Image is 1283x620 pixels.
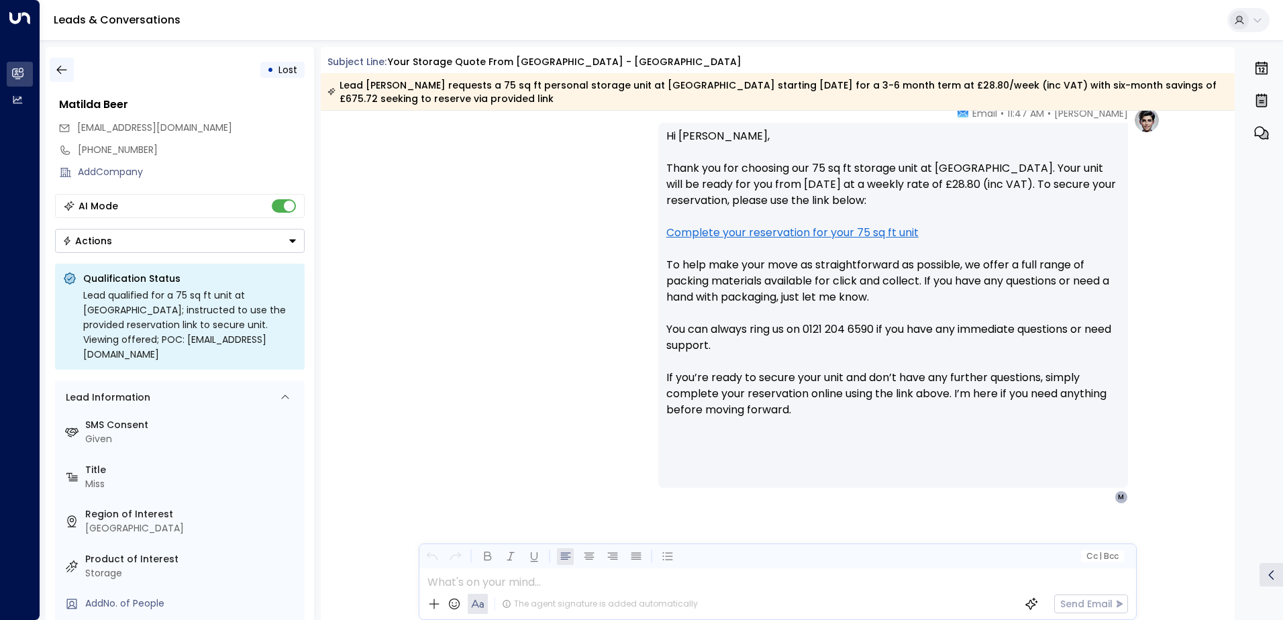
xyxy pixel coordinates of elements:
div: AddCompany [78,165,305,179]
div: Your storage quote from [GEOGRAPHIC_DATA] - [GEOGRAPHIC_DATA] [388,55,741,69]
div: Button group with a nested menu [55,229,305,253]
span: Lost [278,63,297,76]
label: Region of Interest [85,507,299,521]
div: Storage [85,566,299,580]
div: Lead [PERSON_NAME] requests a 75 sq ft personal storage unit at [GEOGRAPHIC_DATA] starting [DATE]... [327,79,1227,105]
span: Email [972,107,997,120]
div: Miss [85,477,299,491]
span: | [1099,552,1102,561]
div: The agent signature is added automatically [502,598,698,610]
div: Matilda Beer [59,97,305,113]
div: M [1115,490,1128,504]
div: Actions [62,235,112,247]
img: profile-logo.png [1133,107,1160,134]
div: [PHONE_NUMBER] [78,143,305,157]
span: 11:47 AM [1007,107,1044,120]
span: [PERSON_NAME] [1054,107,1128,120]
button: Undo [423,548,440,565]
p: Qualification Status [83,272,297,285]
span: • [1000,107,1004,120]
button: Redo [447,548,464,565]
button: Cc|Bcc [1080,550,1123,563]
label: Title [85,463,299,477]
span: Cc Bcc [1086,552,1118,561]
div: AI Mode [79,199,118,213]
label: Product of Interest [85,552,299,566]
div: AddNo. of People [85,597,299,611]
div: Lead Information [61,391,150,405]
p: Hi [PERSON_NAME], Thank you for choosing our 75 sq ft storage unit at [GEOGRAPHIC_DATA]. Your uni... [666,128,1120,434]
a: Complete your reservation for your 75 sq ft unit [666,225,919,241]
span: Subject Line: [327,55,387,68]
div: Given [85,432,299,446]
div: [GEOGRAPHIC_DATA] [85,521,299,535]
span: [EMAIL_ADDRESS][DOMAIN_NAME] [77,121,232,134]
div: Lead qualified for a 75 sq ft unit at [GEOGRAPHIC_DATA]; instructed to use the provided reservati... [83,288,297,362]
span: maebeer89@hotmail.co.uk [77,121,232,135]
a: Leads & Conversations [54,12,181,28]
span: • [1047,107,1051,120]
label: SMS Consent [85,418,299,432]
div: • [267,58,274,82]
button: Actions [55,229,305,253]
